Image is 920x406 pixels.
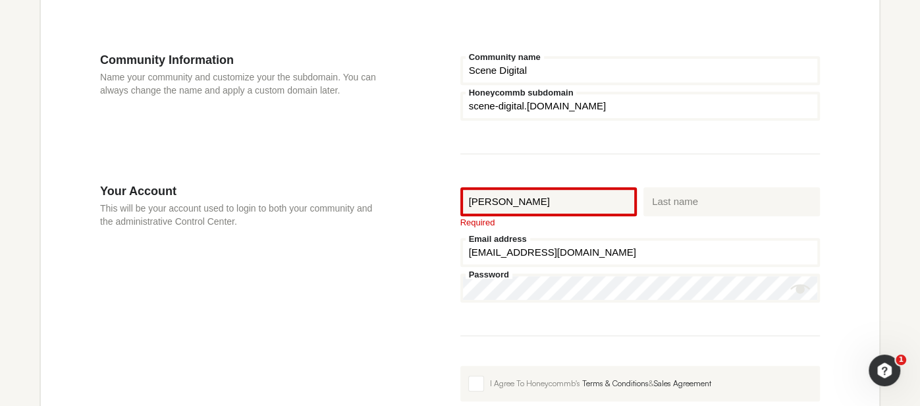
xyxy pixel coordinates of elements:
[654,378,711,388] a: Sales Agreement
[460,218,637,227] div: Required
[896,355,906,365] span: 1
[100,71,381,97] p: Name your community and customize your the subdomain. You can always change the name and apply a ...
[790,279,810,299] button: Show password
[466,270,512,279] label: Password
[466,88,577,97] label: Honeycommb subdomain
[869,355,900,386] iframe: Intercom live chat
[100,184,381,198] h3: Your Account
[582,378,649,388] a: Terms & Conditions
[460,56,821,85] input: Community name
[466,235,530,243] label: Email address
[100,53,381,67] h3: Community Information
[466,53,544,61] label: Community name
[460,92,821,121] input: your-subdomain.honeycommb.com
[460,187,637,216] input: First name
[490,378,813,390] div: I Agree To Honeycommb's &
[460,238,821,267] input: Email address
[100,202,381,228] p: This will be your account used to login to both your community and the administrative Control Cen...
[643,187,820,216] input: Last name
